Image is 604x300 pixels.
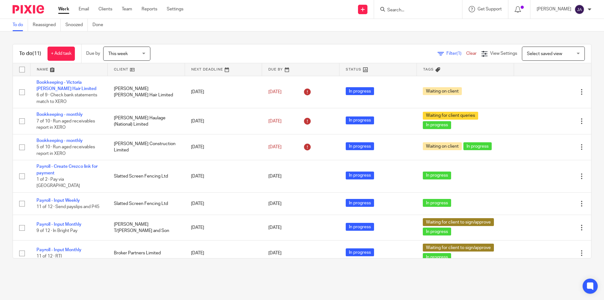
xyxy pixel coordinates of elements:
[58,6,69,12] a: Work
[185,134,262,160] td: [DATE]
[268,251,282,255] span: [DATE]
[423,68,434,71] span: Tags
[185,193,262,215] td: [DATE]
[79,6,89,12] a: Email
[108,108,185,134] td: [PERSON_NAME] Haulage (National) Limited
[36,80,96,91] a: Bookkeeping - Victoria [PERSON_NAME] Hair Limited
[108,215,185,241] td: [PERSON_NAME] T/[PERSON_NAME] and Son
[423,228,451,235] span: In progress
[463,142,492,150] span: In progress
[423,218,494,226] span: Waiting for client to sign/approve
[346,223,374,231] span: In progress
[48,47,75,61] a: + Add task
[478,7,502,11] span: Get Support
[108,193,185,215] td: Slatted Screen Fencing Ltd
[108,52,128,56] span: This week
[36,145,95,156] span: 5 of 10 · Run aged receivables report in XERO
[423,121,451,129] span: In progress
[423,112,478,120] span: Waiting for client queries
[92,19,108,31] a: Done
[466,51,477,56] a: Clear
[423,142,462,150] span: Waiting on client
[346,248,374,256] span: In progress
[268,201,282,206] span: [DATE]
[36,205,99,209] span: 11 of 12 · Send payslips and P45
[108,241,185,266] td: Broker Partners Limited
[36,139,83,143] a: Bookkeeping - monthly
[33,19,61,31] a: Reassigned
[446,51,466,56] span: Filter
[268,174,282,178] span: [DATE]
[423,244,494,252] span: Waiting for client to sign/approve
[36,164,98,175] a: Payroll - Create Crezco link for payment
[185,241,262,266] td: [DATE]
[13,19,28,31] a: To do
[122,6,132,12] a: Team
[423,172,451,179] span: In progress
[108,160,185,193] td: Slatted Screen Fencing Ltd
[36,248,81,252] a: Payroll - Input Monthly
[185,215,262,241] td: [DATE]
[423,199,451,207] span: In progress
[167,6,183,12] a: Settings
[86,50,100,57] p: Due by
[268,145,282,149] span: [DATE]
[346,87,374,95] span: In progress
[537,6,571,12] p: [PERSON_NAME]
[185,108,262,134] td: [DATE]
[346,116,374,124] span: In progress
[36,229,77,233] span: 9 of 12 · In Bright Pay
[36,177,80,188] span: 1 of 2 · Pay via [GEOGRAPHIC_DATA]
[423,253,451,261] span: In progress
[32,51,41,56] span: (11)
[36,93,97,104] span: 6 of 9 · Check bank statements match to XERO
[142,6,157,12] a: Reports
[36,254,62,259] span: 11 of 12 · RTI
[98,6,112,12] a: Clients
[108,134,185,160] td: [PERSON_NAME] Construction Limited
[268,119,282,123] span: [DATE]
[423,87,462,95] span: Waiting on client
[346,199,374,207] span: In progress
[36,222,81,227] a: Payroll - Input Monthly
[108,76,185,108] td: [PERSON_NAME] [PERSON_NAME] Hair Limited
[387,8,443,13] input: Search
[185,160,262,193] td: [DATE]
[268,90,282,94] span: [DATE]
[346,172,374,179] span: In progress
[13,5,44,14] img: Pixie
[456,51,461,56] span: (1)
[490,51,517,56] span: View Settings
[268,225,282,230] span: [DATE]
[185,76,262,108] td: [DATE]
[527,52,562,56] span: Select saved view
[36,198,80,203] a: Payroll - Input Weekly
[65,19,88,31] a: Snoozed
[36,112,83,117] a: Bookkeeping - monthly
[574,4,584,14] img: svg%3E
[19,50,41,57] h1: To do
[346,142,374,150] span: In progress
[36,119,95,130] span: 7 of 10 · Run aged receivables report in XERO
